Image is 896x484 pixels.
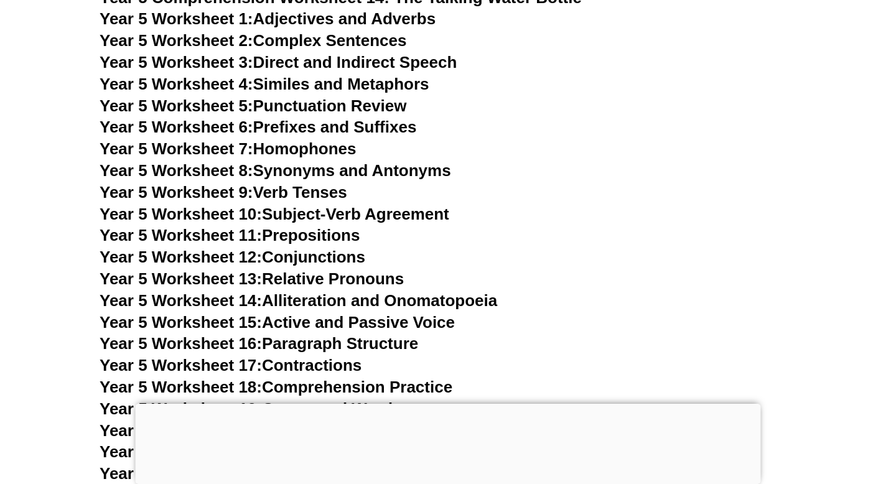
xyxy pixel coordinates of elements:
iframe: Chat Widget [683,343,896,484]
a: Year 5 Worksheet 20:Idioms and Phrases [100,421,414,440]
span: Year 5 Worksheet 4: [100,75,253,93]
a: Year 5 Worksheet 12:Conjunctions [100,248,365,266]
span: Year 5 Worksheet 8: [100,161,253,180]
span: Year 5 Worksheet 12: [100,248,262,266]
span: Year 5 Worksheet 20: [100,421,262,440]
span: Year 5 Worksheet 16: [100,334,262,353]
span: Year 5 Worksheet 6: [100,118,253,136]
a: Year 5 Worksheet 17:Contractions [100,356,362,375]
a: Year 5 Worksheet 7:Homophones [100,139,357,158]
a: Year 5 Worksheet 9:Verb Tenses [100,183,347,202]
a: Year 5 Worksheet 19:Compound Words [100,399,402,418]
a: Year 5 Worksheet 5:Punctuation Review [100,96,406,115]
span: Year 5 Worksheet 1: [100,9,253,28]
a: Year 5 Worksheet 15:Active and Passive Voice [100,313,455,332]
span: Year 5 Worksheet 7: [100,139,253,158]
span: Year 5 Worksheet 17: [100,356,262,375]
a: Year 5 Worksheet 8:Synonyms and Antonyms [100,161,451,180]
a: Year 5 Worksheet 22:Formal vs Informal Language [100,464,487,483]
a: Year 5 Worksheet 1:Adjectives and Adverbs [100,9,436,28]
span: Year 5 Worksheet 2: [100,31,253,50]
a: Year 5 Worksheet 18:Comprehension Practice [100,378,452,396]
span: Year 5 Worksheet 11: [100,226,262,244]
span: Year 5 Worksheet 3: [100,53,253,72]
span: Year 5 Worksheet 14: [100,291,262,310]
a: Year 5 Worksheet 4:Similes and Metaphors [100,75,429,93]
iframe: Advertisement [136,404,761,481]
a: Year 5 Worksheet 11:Prepositions [100,226,360,244]
span: Year 5 Worksheet 13: [100,269,262,288]
span: Year 5 Worksheet 15: [100,313,262,332]
a: Year 5 Worksheet 16:Paragraph Structure [100,334,418,353]
span: Year 5 Worksheet 9: [100,183,253,202]
span: Year 5 Worksheet 21: [100,442,262,461]
span: Year 5 Worksheet 22: [100,464,262,483]
a: Year 5 Worksheet 10:Subject-Verb Agreement [100,205,449,223]
span: Year 5 Worksheet 10: [100,205,262,223]
span: Year 5 Worksheet 5: [100,96,253,115]
a: Year 5 Worksheet 2:Complex Sentences [100,31,406,50]
a: Year 5 Worksheet 3:Direct and Indirect Speech [100,53,457,72]
span: Year 5 Worksheet 18: [100,378,262,396]
a: Year 5 Worksheet 21:Hyphenation and Dashes [100,442,455,461]
span: Year 5 Worksheet 19: [100,399,262,418]
a: Year 5 Worksheet 14:Alliteration and Onomatopoeia [100,291,497,310]
a: Year 5 Worksheet 13:Relative Pronouns [100,269,404,288]
a: Year 5 Worksheet 6:Prefixes and Suffixes [100,118,416,136]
